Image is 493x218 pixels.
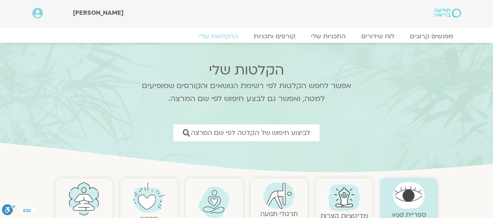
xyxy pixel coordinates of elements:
[303,32,353,40] a: התכניות שלי
[246,32,303,40] a: קורסים ותכניות
[32,32,461,40] nav: Menu
[402,32,461,40] a: מפגשים קרובים
[191,32,246,40] a: ההקלטות שלי
[173,124,320,141] a: לביצוע חיפוש של הקלטה לפי שם המרצה
[353,32,402,40] a: לוח שידורים
[73,9,124,17] span: [PERSON_NAME]
[191,129,310,136] span: לביצוע חיפוש של הקלטה לפי שם המרצה
[132,62,362,78] h2: הקלטות שלי
[132,80,362,105] p: אפשר לחפש הקלטות לפי רשימת הנושאים והקורסים שמופיעים למטה, ואפשר גם לבצע חיפוש לפי שם המרצה.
